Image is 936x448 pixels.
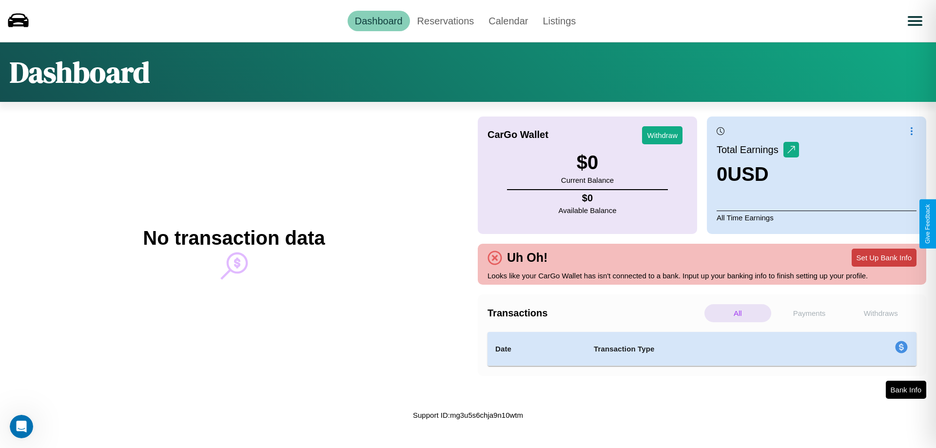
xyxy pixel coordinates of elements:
[559,204,617,217] p: Available Balance
[561,152,614,174] h3: $ 0
[901,7,929,35] button: Open menu
[410,11,482,31] a: Reservations
[487,332,916,366] table: simple table
[502,251,552,265] h4: Uh Oh!
[704,304,771,322] p: All
[495,343,578,355] h4: Date
[535,11,583,31] a: Listings
[413,409,523,422] p: Support ID: mg3u5s6chja9n10wtm
[594,343,815,355] h4: Transaction Type
[852,249,916,267] button: Set Up Bank Info
[348,11,410,31] a: Dashboard
[717,141,783,158] p: Total Earnings
[559,193,617,204] h4: $ 0
[487,269,916,282] p: Looks like your CarGo Wallet has isn't connected to a bank. Input up your banking info to finish ...
[717,211,916,224] p: All Time Earnings
[10,415,33,438] iframe: Intercom live chat
[561,174,614,187] p: Current Balance
[143,227,325,249] h2: No transaction data
[717,163,799,185] h3: 0 USD
[487,308,702,319] h4: Transactions
[776,304,843,322] p: Payments
[924,204,931,244] div: Give Feedback
[487,129,548,140] h4: CarGo Wallet
[847,304,914,322] p: Withdraws
[886,381,926,399] button: Bank Info
[642,126,682,144] button: Withdraw
[481,11,535,31] a: Calendar
[10,52,150,92] h1: Dashboard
